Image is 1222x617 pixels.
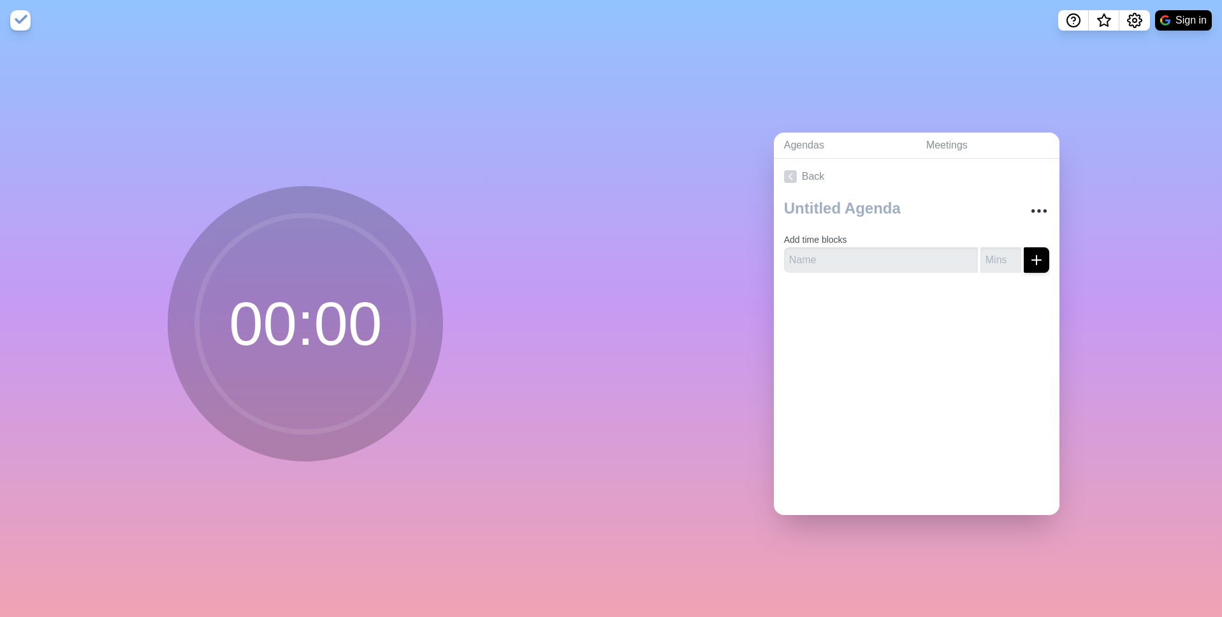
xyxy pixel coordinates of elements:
[1026,198,1052,224] button: More
[784,247,978,273] input: Name
[1155,10,1212,31] button: Sign in
[1058,10,1089,31] button: Help
[774,133,916,159] a: Agendas
[1089,10,1119,31] button: What’s new
[10,10,31,31] img: timeblocks logo
[916,133,1059,159] a: Meetings
[774,159,1059,194] a: Back
[1160,15,1170,25] img: google logo
[1119,10,1150,31] button: Settings
[784,235,847,245] label: Add time blocks
[980,247,1021,273] input: Mins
